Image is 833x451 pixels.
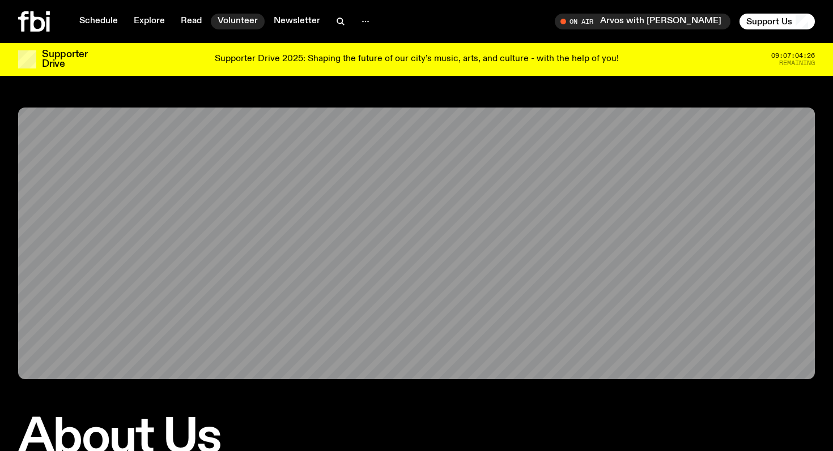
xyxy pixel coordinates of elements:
[779,60,815,66] span: Remaining
[771,53,815,59] span: 09:07:04:26
[42,50,87,69] h3: Supporter Drive
[739,14,815,29] button: Support Us
[174,14,209,29] a: Read
[746,16,792,27] span: Support Us
[267,14,327,29] a: Newsletter
[215,54,619,65] p: Supporter Drive 2025: Shaping the future of our city’s music, arts, and culture - with the help o...
[211,14,265,29] a: Volunteer
[127,14,172,29] a: Explore
[73,14,125,29] a: Schedule
[555,14,730,29] button: On AirArvos with [PERSON_NAME]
